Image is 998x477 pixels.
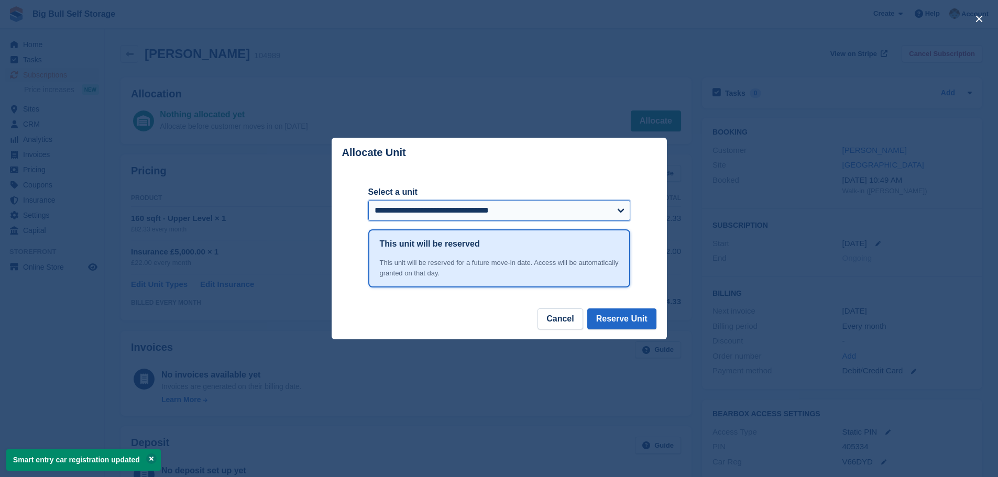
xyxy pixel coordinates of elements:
button: Cancel [538,308,583,329]
p: Allocate Unit [342,147,406,159]
div: This unit will be reserved for a future move-in date. Access will be automatically granted on tha... [380,258,619,278]
button: Reserve Unit [587,308,656,329]
label: Select a unit [368,186,630,198]
h1: This unit will be reserved [380,238,480,250]
button: close [971,10,988,27]
p: Smart entry car registration updated [6,449,161,471]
